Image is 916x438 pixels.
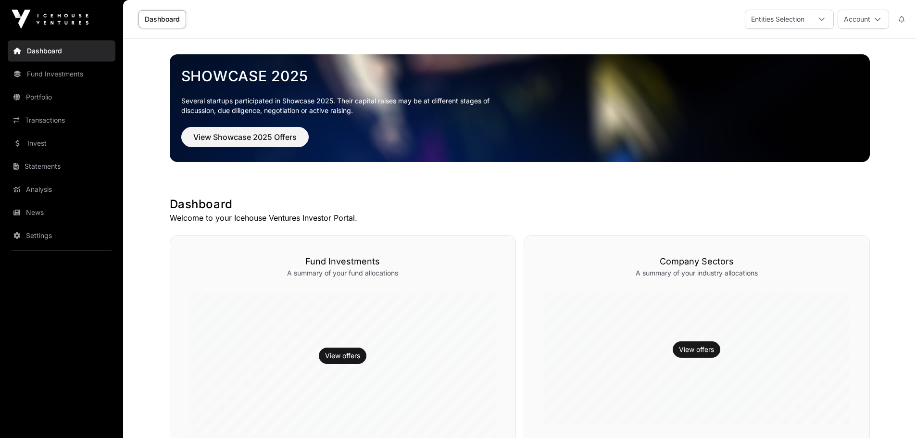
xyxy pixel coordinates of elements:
[8,63,115,85] a: Fund Investments
[181,137,309,146] a: View Showcase 2025 Offers
[325,351,360,361] a: View offers
[138,10,186,28] a: Dashboard
[181,127,309,147] button: View Showcase 2025 Offers
[8,40,115,62] a: Dashboard
[189,268,496,278] p: A summary of your fund allocations
[193,131,297,143] span: View Showcase 2025 Offers
[170,212,870,224] p: Welcome to your Icehouse Ventures Investor Portal.
[8,225,115,246] a: Settings
[543,268,850,278] p: A summary of your industry allocations
[189,255,496,268] h3: Fund Investments
[8,110,115,131] a: Transactions
[170,197,870,212] h1: Dashboard
[8,133,115,154] a: Invest
[543,255,850,268] h3: Company Sectors
[679,345,714,354] a: View offers
[745,10,810,28] div: Entities Selection
[8,156,115,177] a: Statements
[8,202,115,223] a: News
[181,96,504,115] p: Several startups participated in Showcase 2025. Their capital raises may be at different stages o...
[838,10,889,29] button: Account
[8,87,115,108] a: Portfolio
[181,67,858,85] a: Showcase 2025
[170,54,870,162] img: Showcase 2025
[319,348,366,364] button: View offers
[12,10,88,29] img: Icehouse Ventures Logo
[673,341,720,358] button: View offers
[8,179,115,200] a: Analysis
